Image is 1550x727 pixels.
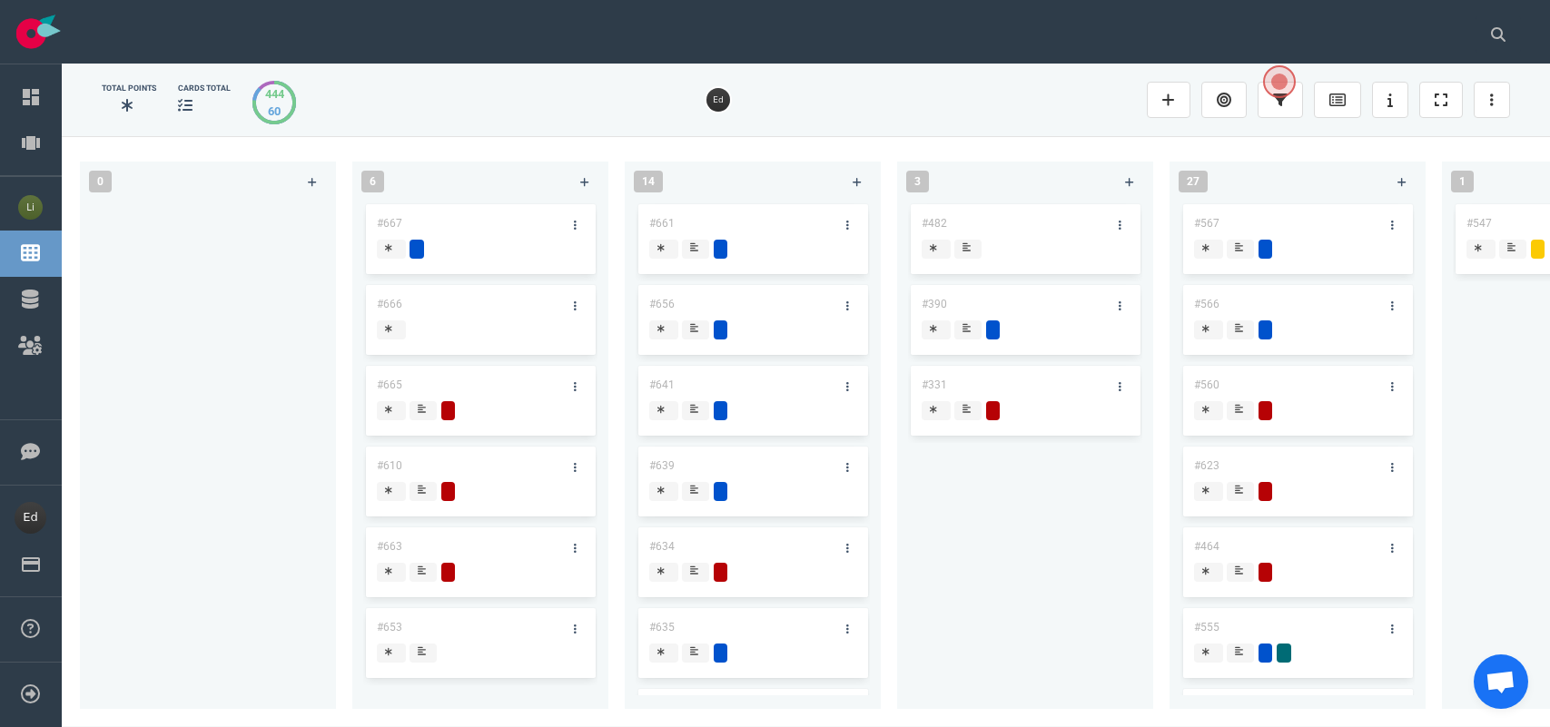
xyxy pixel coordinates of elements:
[377,459,402,472] a: #610
[1474,654,1528,709] div: Aprire la chat
[634,171,663,192] span: 14
[649,459,675,472] a: #639
[265,85,284,103] div: 444
[1466,217,1492,230] a: #547
[649,298,675,310] a: #656
[1451,171,1474,192] span: 1
[265,103,284,120] div: 60
[1194,378,1219,391] a: #560
[1194,217,1219,230] a: #567
[377,540,402,553] a: #663
[377,621,402,634] a: #653
[178,83,231,94] div: cards total
[377,378,402,391] a: #665
[1179,171,1208,192] span: 27
[649,540,675,553] a: #634
[649,621,675,634] a: #635
[906,171,929,192] span: 3
[377,298,402,310] a: #666
[1194,298,1219,310] a: #566
[361,171,384,192] span: 6
[706,88,730,112] img: 26
[922,378,947,391] a: #331
[1194,459,1219,472] a: #623
[649,217,675,230] a: #661
[649,378,675,391] a: #641
[922,298,947,310] a: #390
[377,217,402,230] a: #667
[1194,540,1219,553] a: #464
[102,83,156,94] div: Total Points
[89,171,112,192] span: 0
[1263,65,1296,98] button: Open the dialog
[1194,621,1219,634] a: #555
[922,217,947,230] a: #482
